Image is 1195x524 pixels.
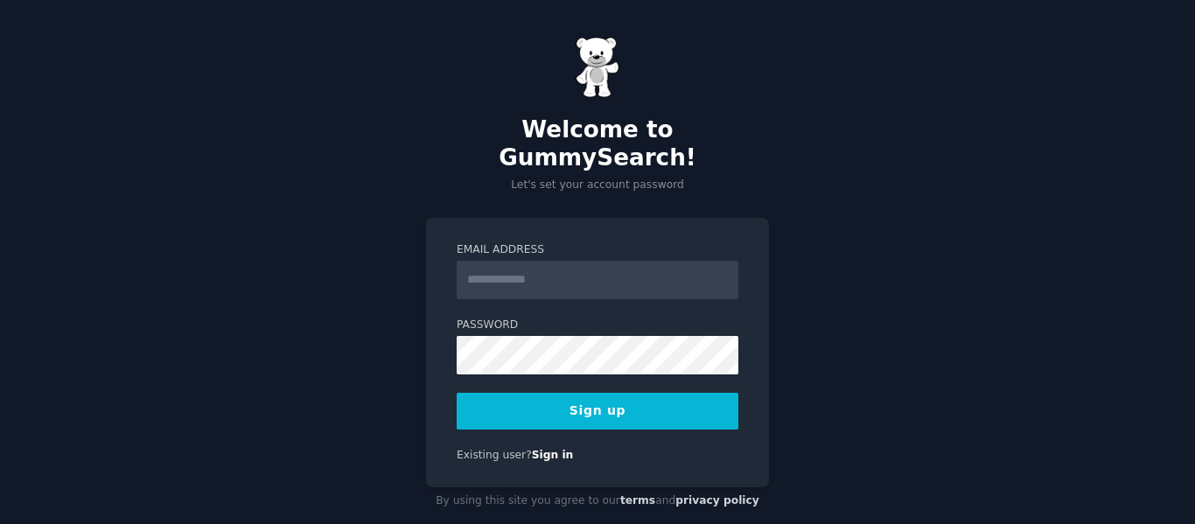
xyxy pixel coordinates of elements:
button: Sign up [457,393,738,430]
h2: Welcome to GummySearch! [426,116,769,171]
a: terms [620,494,655,507]
div: By using this site you agree to our and [426,487,769,515]
a: Sign in [532,449,574,461]
label: Email Address [457,242,738,258]
p: Let's set your account password [426,178,769,193]
a: privacy policy [675,494,759,507]
img: Gummy Bear [576,37,619,98]
span: Existing user? [457,449,532,461]
label: Password [457,318,738,333]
